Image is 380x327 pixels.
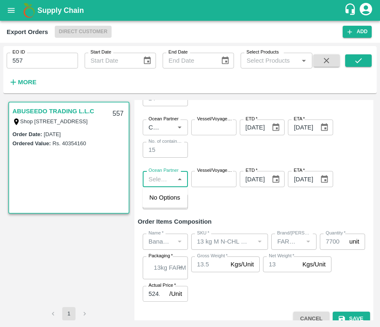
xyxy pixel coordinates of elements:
[231,260,254,269] p: Kgs/Unit
[302,260,326,269] p: Kgs/Unit
[163,53,214,68] input: End Date
[149,194,180,201] span: No Options
[45,307,93,320] nav: pagination navigation
[246,49,279,56] label: Select Products
[174,122,185,133] button: Open
[263,256,299,272] input: 0.0
[154,263,175,272] p: 13kg FARM CANDY
[21,2,37,19] img: logo
[274,236,300,247] input: Create Brand/Marka
[145,122,163,133] input: Select Ocean Partner
[149,167,178,174] label: Ocean Partner
[217,53,233,68] button: Choose date
[243,55,296,66] input: Select Products
[90,49,111,56] label: Start Date
[293,312,329,326] button: Cancel
[240,120,265,135] input: Select Date
[62,307,76,320] button: page 1
[240,171,265,187] input: Select Date
[268,171,284,187] button: Choose date, selected date is Sep 20, 2025
[2,1,21,20] button: open drawer
[294,167,305,174] label: ETA
[7,27,48,37] div: Export Orders
[7,75,39,89] button: More
[197,116,232,122] label: Vessel/Voyage no
[197,167,232,174] label: Vessel/Voyage no
[349,237,359,246] p: unit
[197,253,228,259] label: Gross Weight
[145,236,172,247] input: Name
[246,116,258,122] label: ETD
[149,253,173,259] label: Packaging
[298,55,309,66] button: Open
[145,173,172,184] input: Select Ocean Partner
[52,140,86,146] label: Rs. 40354160
[7,53,78,68] input: Enter EO ID
[320,234,346,249] input: 0.0
[191,256,227,272] input: 0.0
[344,3,358,18] div: customer-support
[18,79,37,85] strong: More
[288,120,313,135] input: Select Date
[317,171,332,187] button: Choose date, selected date is Sep 20, 2025
[277,230,312,237] label: Brand/[PERSON_NAME]
[288,171,313,187] input: Select Date
[333,312,370,326] button: Save
[269,253,294,259] label: Net Weight
[168,49,188,56] label: End Date
[12,140,51,146] label: Ordered Value:
[149,230,163,237] label: Name
[44,131,61,137] label: [DATE]
[138,218,212,225] strong: Order Items Composition
[326,230,346,237] label: Quantity
[294,116,305,122] label: ETA
[37,6,84,15] b: Supply Chain
[197,230,209,237] label: SKU
[317,120,332,135] button: Choose date, selected date is Sep 18, 2025
[149,116,178,122] label: Ocean Partner
[37,5,344,16] a: Supply Chain
[194,236,252,247] input: SKU
[149,282,176,289] label: Actual Price
[343,26,372,38] button: Add
[107,104,129,124] div: 557
[20,118,88,124] label: Shop [STREET_ADDRESS]
[174,174,185,185] button: Close
[12,131,42,137] label: Order Date :
[143,142,188,158] input: Enter
[149,138,184,145] label: No. of containers
[246,167,258,174] label: ETD
[12,49,25,56] label: EO ID
[85,53,136,68] input: Start Date
[268,120,284,135] button: Choose date, selected date is Sep 18, 2025
[12,106,94,117] a: ABUSEEDO TRADING L.L.C
[358,2,373,19] div: account of current user
[169,289,182,298] p: /Unit
[139,53,155,68] button: Choose date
